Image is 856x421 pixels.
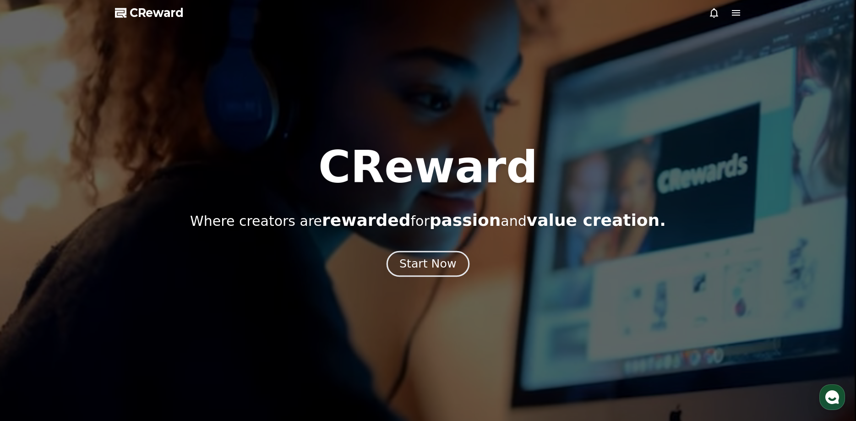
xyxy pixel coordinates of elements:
[430,211,501,230] span: passion
[130,5,184,20] span: CReward
[76,305,103,312] span: Messages
[3,290,60,313] a: Home
[527,211,666,230] span: value creation.
[136,304,158,312] span: Settings
[115,5,184,20] a: CReward
[60,290,118,313] a: Messages
[388,261,468,269] a: Start Now
[190,211,666,230] p: Where creators are for and
[399,256,456,272] div: Start Now
[318,145,538,189] h1: CReward
[322,211,410,230] span: rewarded
[387,251,469,277] button: Start Now
[23,304,39,312] span: Home
[118,290,176,313] a: Settings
